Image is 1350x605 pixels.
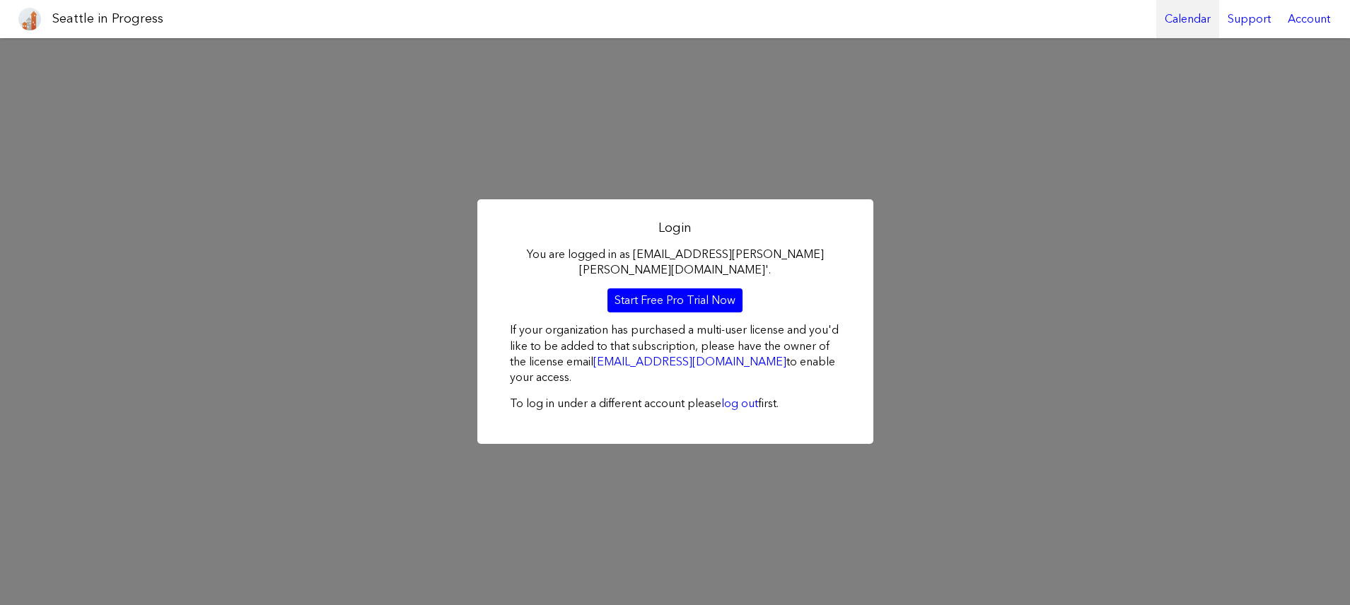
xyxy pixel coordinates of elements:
[510,247,841,278] p: You are logged in as [EMAIL_ADDRESS][PERSON_NAME][PERSON_NAME][DOMAIN_NAME]'.
[510,322,841,386] p: If your organization has purchased a multi-user license and you'd like to be added to that subscr...
[510,219,841,237] h2: Login
[607,288,743,312] a: Start Free Pro Trial Now
[52,10,163,28] h1: Seattle in Progress
[510,396,841,411] p: To log in under a different account please first.
[593,355,786,368] a: [EMAIL_ADDRESS][DOMAIN_NAME]
[721,397,758,410] a: log out
[18,8,41,30] img: favicon-96x96.png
